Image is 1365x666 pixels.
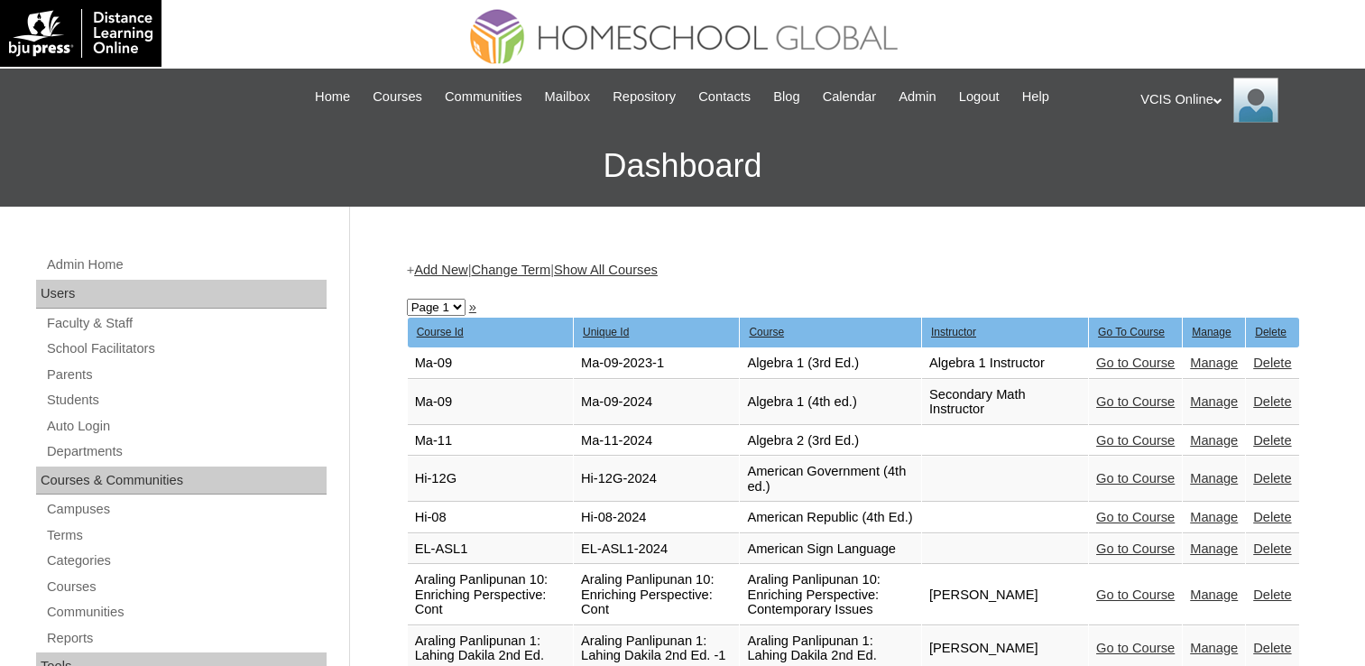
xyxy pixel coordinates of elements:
a: Communities [436,87,531,107]
a: Manage [1190,587,1238,602]
div: Users [36,280,327,309]
td: Algebra 1 (3rd Ed.) [740,348,921,379]
span: Repository [613,87,676,107]
a: Manage [1190,433,1238,448]
td: Ma-09 [408,380,573,425]
a: Manage [1190,641,1238,655]
td: Ma-09-2024 [574,380,739,425]
a: Delete [1253,641,1291,655]
td: Araling Panlipunan 10: Enriching Perspective: Contemporary Issues [740,565,921,625]
td: Araling Panlipunan 10: Enriching Perspective: Cont [574,565,739,625]
td: American Republic (4th Ed.) [740,503,921,533]
u: Instructor [931,326,976,338]
a: Departments [45,440,327,463]
img: VCIS Online Admin [1233,78,1278,123]
img: logo-white.png [9,9,152,58]
span: Blog [773,87,799,107]
a: Change Term [471,263,550,277]
span: Courses [373,87,422,107]
td: Ma-11 [408,426,573,457]
td: Hi-08 [408,503,573,533]
div: VCIS Online [1140,78,1347,123]
span: Calendar [823,87,876,107]
span: Help [1022,87,1049,107]
td: [PERSON_NAME] [922,565,1088,625]
a: Faculty & Staff [45,312,327,335]
a: Delete [1253,510,1291,524]
td: Algebra 1 (4th ed.) [740,380,921,425]
a: Students [45,389,327,412]
a: Delete [1253,587,1291,602]
a: Communities [45,601,327,624]
td: Araling Panlipunan 10: Enriching Perspective: Cont [408,565,573,625]
a: Campuses [45,498,327,521]
a: Courses [45,576,327,598]
td: Secondary Math Instructor [922,380,1088,425]
a: Go to Course [1096,641,1175,655]
a: Auto Login [45,415,327,438]
td: Hi-12G [408,457,573,502]
a: Contacts [689,87,760,107]
a: » [469,300,476,314]
td: Algebra 1 Instructor [922,348,1088,379]
a: Go to Course [1096,356,1175,370]
a: Delete [1253,433,1291,448]
td: Ma-09-2023-1 [574,348,739,379]
a: Home [306,87,359,107]
a: Help [1013,87,1058,107]
a: Delete [1253,394,1291,409]
u: Delete [1255,326,1287,338]
span: Contacts [698,87,751,107]
a: Manage [1190,356,1238,370]
span: Logout [959,87,1000,107]
td: Ma-09 [408,348,573,379]
a: Manage [1190,394,1238,409]
span: Communities [445,87,522,107]
a: Show All Courses [554,263,658,277]
a: Terms [45,524,327,547]
td: Algebra 2 (3rd Ed.) [740,426,921,457]
span: Admin [899,87,936,107]
span: Mailbox [545,87,591,107]
a: Manage [1190,541,1238,556]
td: American Sign Language [740,534,921,565]
u: Go To Course [1098,326,1165,338]
a: Delete [1253,356,1291,370]
a: Reports [45,627,327,650]
a: Go to Course [1096,394,1175,409]
span: Home [315,87,350,107]
a: Go to Course [1096,541,1175,556]
a: Parents [45,364,327,386]
div: + | | [407,261,1300,280]
a: Delete [1253,471,1291,486]
u: Course [749,326,784,338]
a: Admin Home [45,254,327,276]
td: Hi-12G-2024 [574,457,739,502]
a: Manage [1190,510,1238,524]
td: EL-ASL1 [408,534,573,565]
a: Mailbox [536,87,600,107]
a: Repository [604,87,685,107]
div: Courses & Communities [36,467,327,495]
a: Go to Course [1096,510,1175,524]
td: Hi-08-2024 [574,503,739,533]
a: Go to Course [1096,587,1175,602]
a: Delete [1253,541,1291,556]
td: American Government (4th ed.) [740,457,921,502]
a: Calendar [814,87,885,107]
u: Manage [1192,326,1231,338]
a: Add New [414,263,467,277]
u: Unique Id [583,326,629,338]
a: Logout [950,87,1009,107]
a: Admin [890,87,945,107]
a: Go to Course [1096,471,1175,486]
a: Go to Course [1096,433,1175,448]
u: Course Id [417,326,464,338]
a: Manage [1190,471,1238,486]
a: Courses [364,87,431,107]
a: Blog [764,87,808,107]
td: EL-ASL1-2024 [574,534,739,565]
td: Ma-11-2024 [574,426,739,457]
a: School Facilitators [45,338,327,360]
h3: Dashboard [9,125,1356,207]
